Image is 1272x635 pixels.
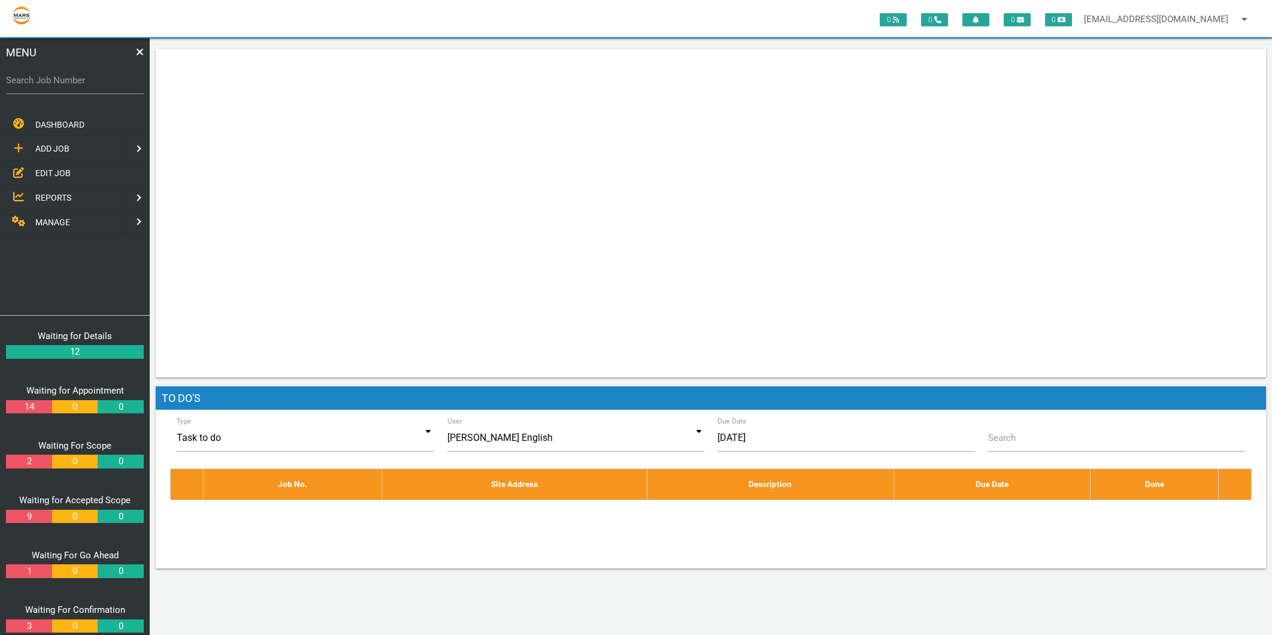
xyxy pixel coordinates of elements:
span: MENU [6,44,37,61]
a: Waiting For Go Ahead [32,550,119,561]
a: 0 [98,510,143,524]
a: 0 [52,564,98,578]
span: REPORTS [35,193,71,202]
label: Type [177,416,192,427]
span: EDIT JOB [35,168,71,178]
span: 0 [921,13,948,26]
a: Waiting for Appointment [26,385,124,396]
span: 0 [1004,13,1031,26]
label: Search [988,431,1016,445]
a: 0 [98,619,143,633]
label: Search Job Number [6,74,144,87]
span: MANAGE [35,217,70,227]
a: 12 [6,345,144,359]
a: 0 [98,400,143,414]
img: s3file [12,6,31,25]
a: Waiting for Details [38,331,112,341]
a: 3 [6,619,52,633]
span: 0 [1045,13,1072,26]
th: Description [647,469,894,500]
label: User [447,416,462,427]
a: 0 [52,510,98,524]
a: 0 [52,455,98,468]
a: Waiting for Accepted Scope [19,495,131,506]
a: 0 [98,564,143,578]
th: Done [1091,469,1219,500]
a: Waiting For Scope [38,440,111,451]
th: Job No. [203,469,381,500]
span: ADD JOB [35,144,69,154]
span: 0 [880,13,907,26]
a: 0 [98,455,143,468]
span: DASHBOARD [35,120,84,129]
label: Due Date [717,416,747,427]
a: Waiting For Confirmation [25,604,125,615]
a: 0 [52,400,98,414]
a: 9 [6,510,52,524]
h1: To Do's [156,386,1266,410]
a: 0 [52,619,98,633]
th: Due Date [894,469,1091,500]
a: 14 [6,400,52,414]
a: 2 [6,455,52,468]
a: 1 [6,564,52,578]
th: Site Address [382,469,647,500]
